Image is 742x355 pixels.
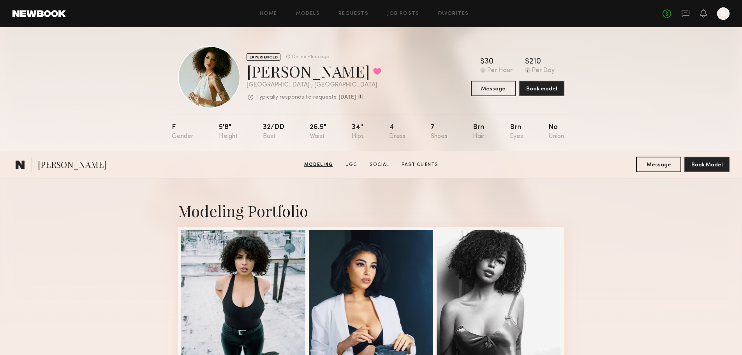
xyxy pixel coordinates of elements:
[487,67,513,74] div: Per Hour
[263,124,284,140] div: 32/dd
[431,124,448,140] div: 7
[473,124,485,140] div: Brn
[260,11,277,16] a: Home
[296,11,320,16] a: Models
[367,161,392,168] a: Social
[178,200,564,221] div: Modeling Portfolio
[471,81,516,96] button: Message
[310,124,326,140] div: 26.5"
[301,161,336,168] a: Modeling
[172,124,194,140] div: F
[398,161,441,168] a: Past Clients
[532,67,555,74] div: Per Day
[525,58,529,66] div: $
[292,55,329,60] div: Online +1mo ago
[247,53,280,61] div: EXPERIENCED
[338,95,356,100] b: [DATE]
[247,82,381,88] div: [GEOGRAPHIC_DATA] , [GEOGRAPHIC_DATA]
[485,58,493,66] div: 30
[684,161,730,168] a: Book Model
[338,11,368,16] a: Requests
[717,7,730,20] a: B
[438,11,469,16] a: Favorites
[247,61,381,81] div: [PERSON_NAME]
[510,124,523,140] div: Brn
[219,124,238,140] div: 5'8"
[38,159,106,172] span: [PERSON_NAME]
[352,124,364,140] div: 34"
[342,161,360,168] a: UGC
[529,58,541,66] div: 210
[256,95,337,100] p: Typically responds to requests
[684,157,730,172] button: Book Model
[519,81,564,96] button: Book model
[389,124,405,140] div: 4
[636,157,681,172] button: Message
[480,58,485,66] div: $
[548,124,564,140] div: No
[387,11,419,16] a: Job Posts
